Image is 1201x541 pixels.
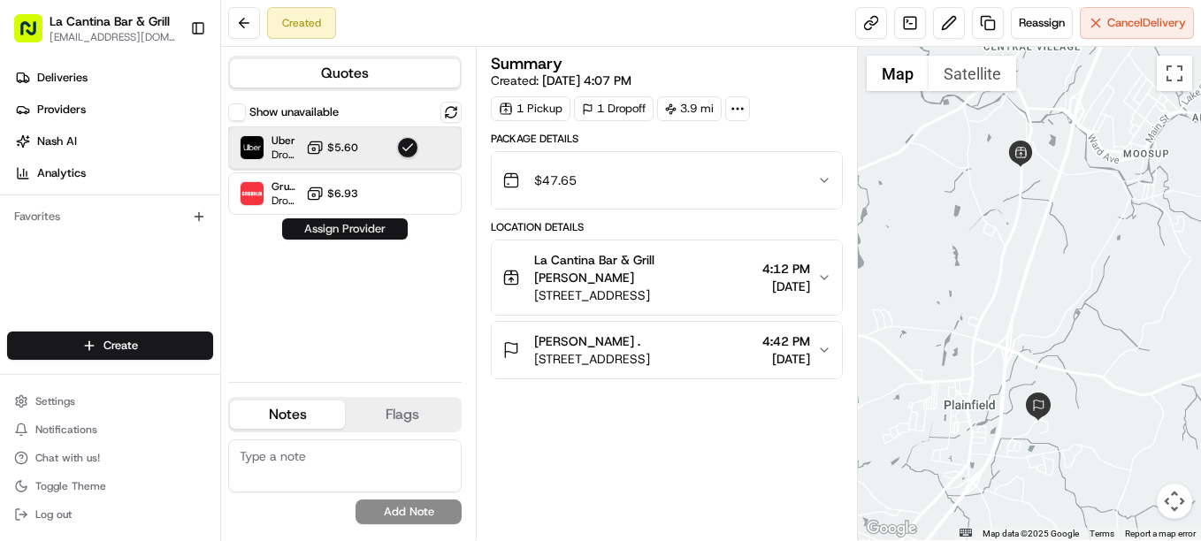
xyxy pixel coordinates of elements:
span: Toggle Theme [35,479,106,493]
button: $6.93 [306,185,358,202]
button: La Cantina Bar & Grill [PERSON_NAME][STREET_ADDRESS]4:12 PM[DATE] [492,240,842,315]
button: Settings [7,389,213,414]
span: [PERSON_NAME] [55,322,143,336]
span: [PERSON_NAME] . [534,332,640,350]
span: Providers [37,102,86,118]
button: Reassign [1011,7,1073,39]
img: Uber [241,136,264,159]
span: Analytics [37,165,86,181]
button: Notifications [7,417,213,442]
a: Providers [7,95,220,124]
img: Google [862,517,921,540]
img: 1736555255976-a54dd68f-1ca7-489b-9aae-adbdc363a1c4 [18,169,50,201]
span: [STREET_ADDRESS] [534,350,650,368]
span: 4:42 PM [762,332,810,350]
input: Clear [46,114,292,133]
span: [DATE] [762,278,810,295]
span: $47.65 [534,171,577,189]
div: Location Details [491,220,843,234]
div: 3.9 mi [657,96,722,121]
div: 1 Dropoff [574,96,654,121]
div: 1 Pickup [491,96,570,121]
div: We're available if you need us! [80,187,243,201]
a: Nash AI [7,127,220,156]
button: Create [7,331,213,360]
span: [DATE] [762,350,810,368]
a: Open this area in Google Maps (opens a new window) [862,517,921,540]
span: API Documentation [167,395,284,413]
span: Grubhub [272,179,299,194]
button: La Cantina Bar & Grill[EMAIL_ADDRESS][DOMAIN_NAME] [7,7,183,50]
button: $47.65 [492,152,842,209]
button: La Cantina Bar & Grill [50,12,170,30]
img: Regen Pajulas [18,257,46,286]
span: [DATE] [157,322,193,336]
button: Map camera controls [1157,484,1192,519]
span: Created: [491,72,631,89]
a: 📗Knowledge Base [11,388,142,420]
span: Nash AI [37,133,77,149]
span: Settings [35,394,75,408]
img: Masood Aslam [18,305,46,333]
button: Show street map [867,56,929,91]
span: Notifications [35,423,97,437]
span: [DATE] [142,274,179,288]
span: Uber [272,133,299,148]
div: Start new chat [80,169,290,187]
button: Log out [7,502,213,527]
span: • [147,322,153,336]
img: Nash [18,18,53,53]
a: Deliveries [7,64,220,92]
span: Dropoff ETA 29 minutes [272,194,299,208]
span: • [133,274,139,288]
button: $5.60 [306,139,358,156]
img: 1736555255976-a54dd68f-1ca7-489b-9aae-adbdc363a1c4 [35,323,50,337]
span: Pylon [176,410,214,423]
span: $5.60 [327,141,358,155]
span: Knowledge Base [35,395,135,413]
span: Log out [35,507,72,522]
button: Notes [230,400,345,429]
img: 1736555255976-a54dd68f-1ca7-489b-9aae-adbdc363a1c4 [35,275,50,289]
a: 💻API Documentation [142,388,291,420]
button: Quotes [230,59,460,88]
button: [EMAIL_ADDRESS][DOMAIN_NAME] [50,30,176,44]
span: Dropoff ETA 25 minutes [272,148,299,162]
div: 💻 [149,397,164,411]
span: 4:12 PM [762,260,810,278]
span: Map data ©2025 Google [983,529,1079,538]
label: Show unavailable [249,104,339,120]
div: Package Details [491,132,843,146]
a: Terms (opens in new tab) [1090,529,1114,538]
span: [STREET_ADDRESS] [534,286,755,304]
h3: Summary [491,56,562,72]
span: [DATE] 4:07 PM [542,72,631,88]
span: Chat with us! [35,451,100,465]
span: $6.93 [327,187,358,201]
button: Chat with us! [7,446,213,470]
button: See all [274,226,322,248]
a: Powered byPylon [125,409,214,423]
button: Assign Provider [282,218,408,240]
button: Toggle Theme [7,474,213,499]
a: Analytics [7,159,220,187]
button: Start new chat [301,174,322,195]
div: Past conversations [18,230,119,244]
img: Grubhub [241,182,264,205]
span: Regen Pajulas [55,274,129,288]
a: Report a map error [1125,529,1196,538]
span: Cancel Delivery [1107,15,1186,31]
div: 📗 [18,397,32,411]
button: Show satellite imagery [929,56,1016,91]
div: Favorites [7,202,213,231]
button: Toggle fullscreen view [1157,56,1192,91]
button: Flags [345,400,460,429]
p: Welcome 👋 [18,71,322,99]
button: [PERSON_NAME] .[STREET_ADDRESS]4:42 PM[DATE] [492,322,842,378]
button: CancelDelivery [1080,7,1194,39]
span: La Cantina Bar & Grill [PERSON_NAME] [534,251,755,286]
span: Deliveries [37,70,88,86]
span: Reassign [1019,15,1065,31]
